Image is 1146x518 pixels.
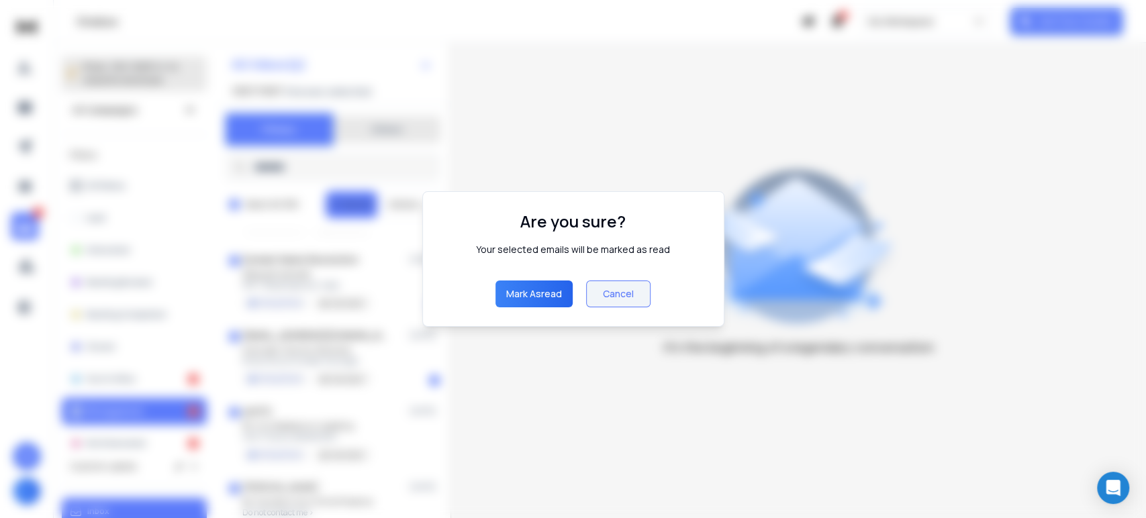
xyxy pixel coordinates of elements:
button: Cancel [586,280,651,307]
p: Mark as read [506,287,562,301]
div: Open Intercom Messenger [1097,472,1129,504]
button: Mark asread [495,280,573,307]
div: Your selected emails will be marked as read [476,243,670,256]
h1: Are you sure? [520,211,626,232]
